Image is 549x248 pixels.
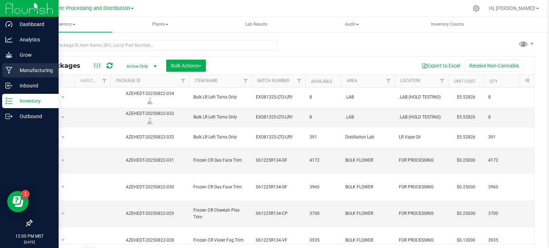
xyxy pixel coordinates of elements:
span: 8 [488,114,515,121]
span: 061225R134-VF [256,237,301,244]
th: Has COA [75,75,110,87]
span: BULK FLOWER [345,210,390,217]
div: AZEHEDT-20250822-034 [109,90,190,104]
div: Lab Sample [109,117,190,124]
a: Package ID [116,78,140,83]
span: Inventory [17,17,112,32]
div: AZEHEDT-20250822-030 [109,184,190,191]
a: Qty [490,79,498,84]
span: 8 [310,94,337,101]
td: $0.25000 [448,174,484,201]
span: .LAB [345,94,390,101]
div: Lab Sample [109,97,190,104]
span: 391 [310,134,337,141]
span: 8 [488,94,515,101]
a: Filter [240,75,252,87]
span: Frozen CR Cheetah Piss Trim [193,207,247,221]
span: select [59,92,68,102]
a: Plants [113,17,208,32]
inline-svg: Inventory [5,97,13,105]
div: AZEHEDT-20250822-032 [109,134,190,141]
button: Bulk Actions [166,60,206,72]
span: FOR PROCESSING [399,237,444,244]
span: Audit [305,17,399,32]
iframe: Resource center unread badge [21,190,30,198]
span: 061225R134-GF [256,184,301,191]
a: Batch Number [257,78,289,83]
span: Frozen CR Violet Fog Trim [193,237,247,244]
p: Grow [13,51,55,59]
a: Location [400,78,420,83]
span: select [59,112,68,122]
inline-svg: Manufacturing [5,67,13,74]
p: Dashboard [13,20,55,29]
a: Unit Cost [454,79,475,84]
span: Globe Farmacy Inc Processing and Distribution [21,5,130,11]
span: Inventory Counts [421,21,474,27]
span: BULK FLOWER [345,237,390,244]
span: EX081325-LTO-LRV [256,94,301,101]
a: Available [311,79,332,84]
span: Hi, [PERSON_NAME]! [489,5,535,11]
span: FOR PROCESSING [399,210,444,217]
inline-svg: Dashboard [5,21,13,28]
td: $5.52826 [448,87,484,107]
span: select [59,235,68,245]
div: Manage settings [472,5,481,12]
span: Bulk LR Left Turns Only [193,114,247,121]
p: Inventory [13,97,55,105]
span: BULK FLOWER [345,157,390,164]
div: AZEHEDT-20250822-033 [109,110,190,124]
button: Export to Excel [417,60,465,72]
inline-svg: Inbound [5,82,13,89]
span: Bulk LR Left Turns Only [193,134,247,141]
p: [DATE] [3,239,55,245]
a: Inventory Counts [400,17,495,32]
span: 061225R134-GF [256,157,301,164]
span: 3700 [488,210,515,217]
span: 3935 [488,237,515,244]
span: Distillation Lab [345,134,390,141]
td: $5.52826 [448,107,484,127]
a: Filter [436,75,448,87]
span: 3935 [310,237,337,244]
span: select [59,132,68,142]
inline-svg: Grow [5,51,13,59]
a: Ref Field 3 [525,78,549,83]
p: 12:00 PM MST [3,233,55,239]
span: EX081325-LTO-LRV [256,114,301,121]
inline-svg: Analytics [5,36,13,43]
a: Area [347,78,357,83]
span: select [59,209,68,219]
p: Inbound [13,81,55,90]
a: Filter [293,75,305,87]
a: Item Name [195,78,218,83]
td: $0.25000 [448,201,484,227]
span: 4172 [488,157,515,164]
span: Frozen CR Gas Face Trim [193,157,247,164]
span: 3960 [310,184,337,191]
div: AZEHEDT-20250822-031 [109,157,190,164]
span: FOR PROCESSING [399,157,444,164]
span: 3960 [488,184,515,191]
a: Lab Results [209,17,304,32]
span: All Packages [37,62,88,70]
span: 4172 [310,157,337,164]
span: 061225R134-CP [256,210,301,217]
a: Filter [99,75,110,87]
td: $0.25000 [448,147,484,174]
span: EX081325-LTO-LRV [256,134,301,141]
span: Lab Results [236,21,277,27]
input: Search Package ID, Item Name, SKU, Lot or Part Number... [31,40,278,51]
iframe: Resource center [7,191,29,212]
span: 8 [310,114,337,121]
span: select [59,182,68,192]
div: AZEHEDT-20250822-028 [109,237,190,244]
span: Bulk Actions [171,63,201,69]
span: .LAB (HOLD TESTING) [399,114,444,121]
button: Receive Non-Cannabis [465,60,524,72]
span: 391 [488,134,515,141]
span: Plants [113,17,208,32]
span: Bulk LR Left Turns Only [193,94,247,101]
